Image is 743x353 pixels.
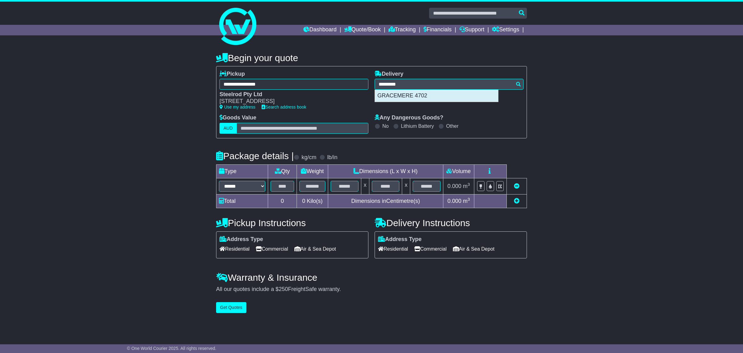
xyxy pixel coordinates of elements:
div: All our quotes include a $ FreightSafe warranty. [216,286,527,293]
span: Air & Sea Depot [294,244,336,254]
a: Remove this item [514,183,519,189]
span: Air & Sea Depot [453,244,495,254]
label: Other [446,123,458,129]
label: Pickup [219,71,245,78]
a: Financials [424,25,452,35]
div: GRACEMERE 4702 [375,90,498,102]
td: x [361,178,369,194]
typeahead: Please provide city [375,79,524,90]
h4: Pickup Instructions [216,218,368,228]
h4: Delivery Instructions [375,218,527,228]
a: Dashboard [303,25,337,35]
div: [STREET_ADDRESS] [219,98,362,105]
h4: Package details | [216,151,294,161]
a: Search address book [262,105,306,109]
div: Steelrod Pty Ltd [219,91,362,98]
label: Delivery [375,71,403,78]
label: No [382,123,389,129]
span: 0 [302,198,305,204]
label: AUD [219,123,237,134]
td: Dimensions (L x W x H) [328,164,443,178]
a: Support [459,25,484,35]
td: Dimensions in Centimetre(s) [328,194,443,208]
span: Commercial [414,244,446,254]
a: Add new item [514,198,519,204]
sup: 3 [467,197,470,202]
td: x [402,178,410,194]
td: Type [216,164,268,178]
sup: 3 [467,182,470,187]
span: Residential [219,244,250,254]
label: kg/cm [302,154,316,161]
td: Volume [443,164,474,178]
label: Goods Value [219,114,256,121]
a: Quote/Book [344,25,381,35]
span: © One World Courier 2025. All rights reserved. [127,346,216,351]
a: Tracking [389,25,416,35]
span: m [463,198,470,204]
a: Use my address [219,105,255,109]
label: Address Type [219,236,263,243]
span: Commercial [256,244,288,254]
label: lb/in [327,154,337,161]
h4: Warranty & Insurance [216,272,527,283]
label: Any Dangerous Goods? [375,114,443,121]
span: 0.000 [447,198,461,204]
td: Kilo(s) [297,194,328,208]
label: Lithium Battery [401,123,434,129]
button: Get Quotes [216,302,246,313]
span: 0.000 [447,183,461,189]
td: Total [216,194,268,208]
label: Address Type [378,236,422,243]
a: Settings [492,25,519,35]
td: Weight [297,164,328,178]
span: 250 [279,286,288,292]
td: 0 [268,194,297,208]
span: m [463,183,470,189]
span: Residential [378,244,408,254]
td: Qty [268,164,297,178]
h4: Begin your quote [216,53,527,63]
